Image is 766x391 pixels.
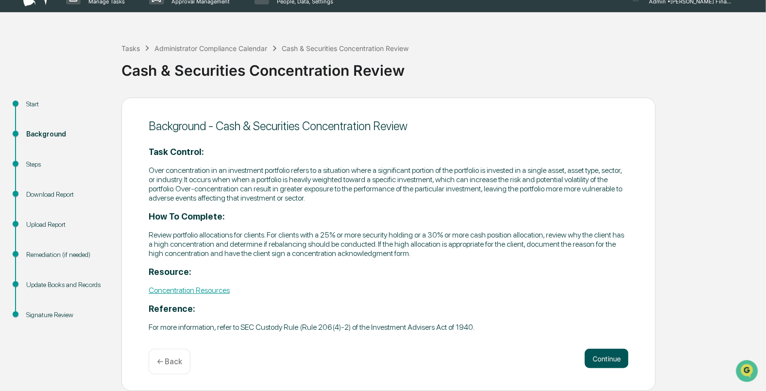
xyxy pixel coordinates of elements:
[26,310,106,320] div: Signature Review
[149,211,225,221] strong: How To Complete:
[149,147,204,157] strong: Task Control:
[97,165,118,172] span: Pylon
[10,142,17,150] div: 🔎
[149,286,230,295] a: Concentration Resources
[149,323,629,332] p: For more information, refer to SEC Custody Rule (Rule 206(4)-2) of the Investment Advisers Act of...
[121,44,140,52] div: Tasks
[121,54,761,79] div: Cash & Securities Concentration Review
[19,122,63,132] span: Preclearance
[25,44,160,54] input: Clear
[26,189,106,200] div: Download Report
[70,123,78,131] div: 🗄️
[149,230,629,258] p: Review portfolio allocations for clients. For clients with a 25% or more security holding or a 30...
[68,164,118,172] a: Powered byPylon
[33,84,123,92] div: We're available if you need us!
[149,166,629,203] p: Over concentration in an investment portfolio refers to a situation where a significant portion o...
[154,44,267,52] div: Administrator Compliance Calendar
[26,159,106,170] div: Steps
[149,267,191,277] strong: Resource:
[585,349,629,368] button: Continue
[80,122,120,132] span: Attestations
[282,44,409,52] div: Cash & Securities Concentration Review
[157,357,182,366] p: ← Back
[26,250,106,260] div: Remediation (if needed)
[19,141,61,151] span: Data Lookup
[33,74,159,84] div: Start new chat
[149,304,195,314] strong: Reference:
[735,359,761,385] iframe: Open customer support
[10,74,27,92] img: 1746055101610-c473b297-6a78-478c-a979-82029cc54cd1
[165,77,177,89] button: Start new chat
[149,119,629,133] div: Background - Cash & Securities Concentration Review
[26,280,106,290] div: Update Books and Records
[10,123,17,131] div: 🖐️
[6,119,67,136] a: 🖐️Preclearance
[26,129,106,139] div: Background
[10,20,177,36] p: How can we help?
[26,220,106,230] div: Upload Report
[67,119,124,136] a: 🗄️Attestations
[6,137,65,154] a: 🔎Data Lookup
[26,99,106,109] div: Start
